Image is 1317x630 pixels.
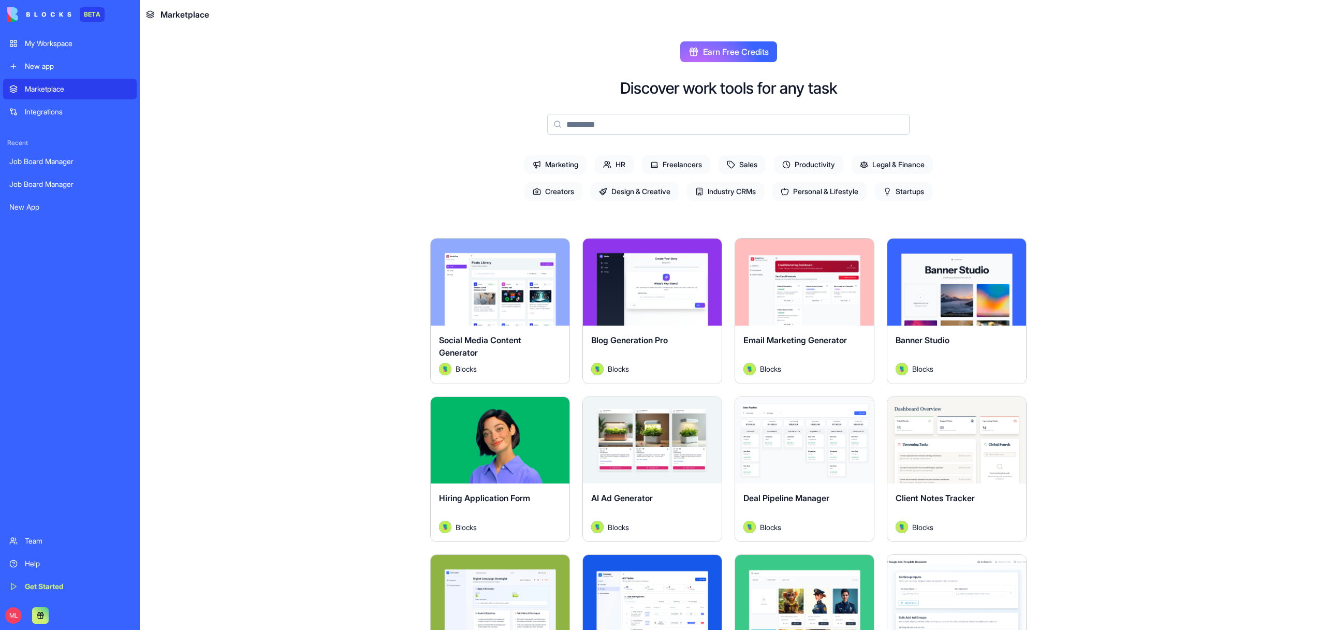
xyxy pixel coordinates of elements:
[591,334,713,363] div: Blog Generation Pro
[743,521,756,533] img: Avatar
[743,334,866,363] div: Email Marketing Generator
[896,521,908,533] img: Avatar
[80,7,105,22] div: BETA
[3,197,137,217] a: New App
[680,41,777,62] button: Earn Free Credits
[687,182,764,201] span: Industry CRMs
[912,522,933,533] span: Blocks
[3,101,137,122] a: Integrations
[582,397,722,543] a: AI Ad GeneratorAvatarBlocks
[25,536,130,546] div: Team
[591,182,679,201] span: Design & Creative
[760,363,781,374] span: Blocks
[760,522,781,533] span: Blocks
[430,397,570,543] a: Hiring Application FormAvatarBlocks
[3,151,137,172] a: Job Board Manager
[3,56,137,77] a: New app
[430,238,570,384] a: Social Media Content GeneratorAvatarBlocks
[3,79,137,99] a: Marketplace
[7,7,71,22] img: logo
[25,581,130,592] div: Get Started
[608,522,629,533] span: Blocks
[439,363,451,375] img: Avatar
[743,363,756,375] img: Avatar
[591,521,604,533] img: Avatar
[896,335,949,345] span: Banner Studio
[608,363,629,374] span: Blocks
[456,522,477,533] span: Blocks
[887,397,1027,543] a: Client Notes TrackerAvatarBlocks
[735,238,874,384] a: Email Marketing GeneratorAvatarBlocks
[772,182,867,201] span: Personal & Lifestyle
[743,335,847,345] span: Email Marketing Generator
[852,155,933,174] span: Legal & Finance
[591,492,713,521] div: AI Ad Generator
[582,238,722,384] a: Blog Generation ProAvatarBlocks
[3,531,137,551] a: Team
[439,334,561,363] div: Social Media Content Generator
[912,363,933,374] span: Blocks
[719,155,766,174] span: Sales
[7,7,105,22] a: BETA
[25,38,130,49] div: My Workspace
[703,46,769,58] span: Earn Free Credits
[896,334,1018,363] div: Banner Studio
[591,493,653,503] span: AI Ad Generator
[595,155,634,174] span: HR
[524,155,587,174] span: Marketing
[896,363,908,375] img: Avatar
[439,492,561,521] div: Hiring Application Form
[9,202,130,212] div: New App
[25,61,130,71] div: New app
[3,553,137,574] a: Help
[25,559,130,569] div: Help
[5,607,22,624] span: ML
[896,492,1018,521] div: Client Notes Tracker
[591,335,668,345] span: Blog Generation Pro
[439,335,521,358] span: Social Media Content Generator
[9,179,130,189] div: Job Board Manager
[456,363,477,374] span: Blocks
[896,493,975,503] span: Client Notes Tracker
[439,493,530,503] span: Hiring Application Form
[743,492,866,521] div: Deal Pipeline Manager
[25,107,130,117] div: Integrations
[439,521,451,533] img: Avatar
[524,182,582,201] span: Creators
[774,155,843,174] span: Productivity
[3,174,137,195] a: Job Board Manager
[25,84,130,94] div: Marketplace
[3,139,137,147] span: Recent
[3,33,137,54] a: My Workspace
[3,576,137,597] a: Get Started
[160,8,209,21] span: Marketplace
[875,182,932,201] span: Startups
[9,156,130,167] div: Job Board Manager
[735,397,874,543] a: Deal Pipeline ManagerAvatarBlocks
[743,493,829,503] span: Deal Pipeline Manager
[642,155,710,174] span: Freelancers
[620,79,837,97] h2: Discover work tools for any task
[591,363,604,375] img: Avatar
[887,238,1027,384] a: Banner StudioAvatarBlocks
